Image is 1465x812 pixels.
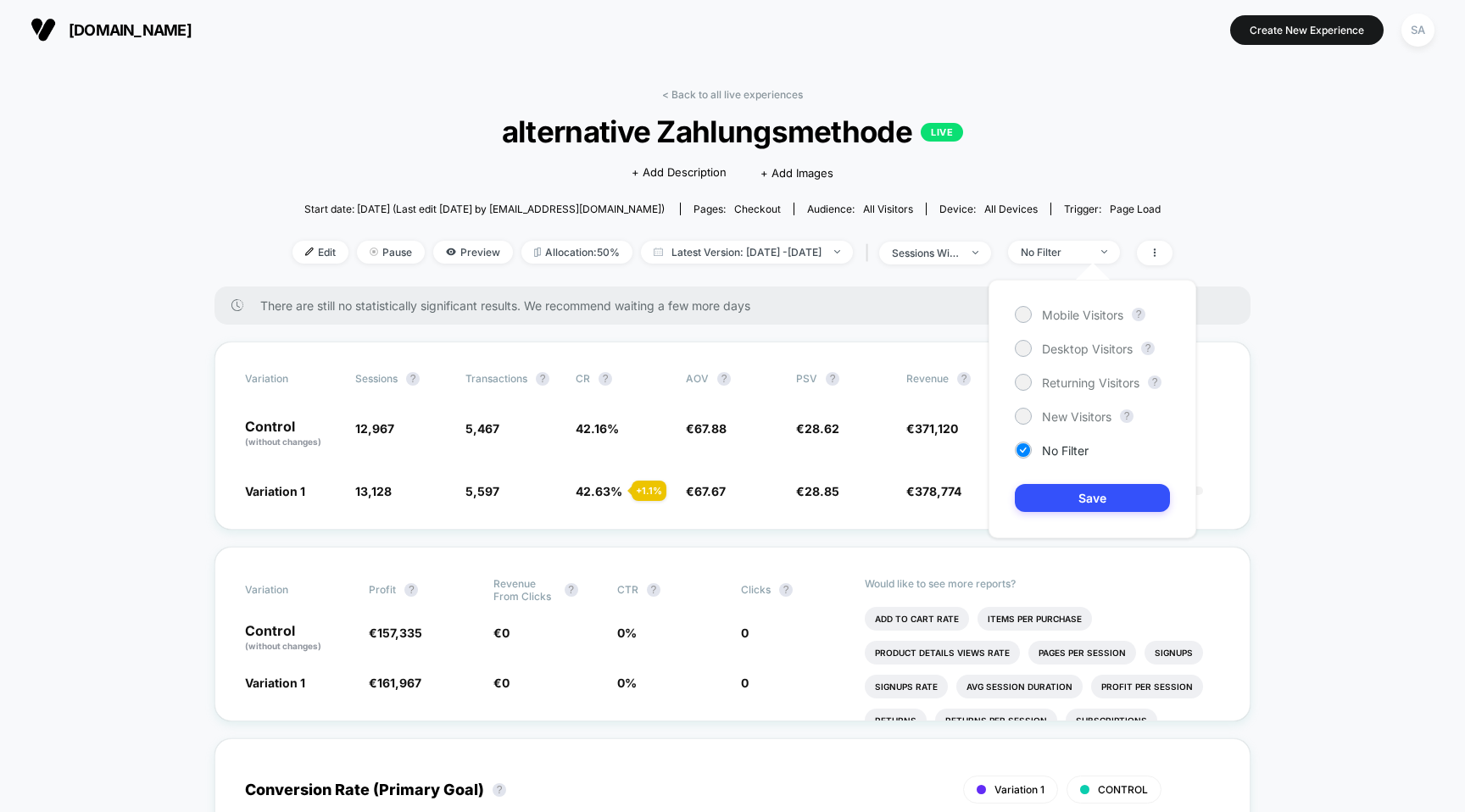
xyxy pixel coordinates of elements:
[465,372,527,385] span: Transactions
[370,247,378,256] img: end
[493,676,510,690] span: €
[1101,250,1107,253] img: end
[1110,203,1161,215] span: Page Load
[534,247,541,257] img: rebalance
[355,421,394,436] span: 12,967
[984,203,1038,215] span: all devices
[686,421,727,436] span: €
[906,372,949,385] span: Revenue
[245,372,338,386] span: Variation
[1021,246,1089,259] div: No Filter
[972,251,978,254] img: end
[632,481,666,501] div: + 1.1 %
[1145,641,1203,665] li: Signups
[406,372,420,386] button: ?
[536,372,549,386] button: ?
[1230,15,1384,45] button: Create New Experience
[25,16,197,43] button: [DOMAIN_NAME]
[1066,709,1157,732] li: Subscriptions
[1042,443,1089,458] span: No Filter
[1042,342,1133,356] span: Desktop Visitors
[779,583,793,597] button: ?
[865,607,969,631] li: Add To Cart Rate
[796,372,817,385] span: PSV
[245,484,305,498] span: Variation 1
[717,372,731,386] button: ?
[1132,308,1145,321] button: ?
[337,114,1128,149] span: alternative Zahlungsmethode
[305,247,314,256] img: edit
[1028,641,1136,665] li: Pages Per Session
[1091,675,1203,698] li: Profit Per Session
[826,372,839,386] button: ?
[260,298,1217,313] span: There are still no statistically significant results. We recommend waiting a few more days
[834,250,840,253] img: end
[245,577,338,603] span: Variation
[521,241,632,264] span: Allocation: 50%
[493,783,506,797] button: ?
[1015,484,1170,512] button: Save
[632,164,727,181] span: + Add Description
[1401,14,1434,47] div: SA
[502,676,510,690] span: 0
[245,624,352,653] p: Control
[245,676,305,690] span: Variation 1
[1148,375,1161,389] button: ?
[377,626,422,640] span: 157,335
[433,241,513,264] span: Preview
[957,372,971,386] button: ?
[357,241,425,264] span: Pause
[245,437,321,447] span: (without changes)
[245,420,338,448] p: Control
[369,583,396,596] span: Profit
[304,203,665,215] span: Start date: [DATE] (Last edit [DATE] by [EMAIL_ADDRESS][DOMAIN_NAME])
[377,676,421,690] span: 161,967
[565,583,578,597] button: ?
[694,203,781,215] div: Pages:
[694,421,727,436] span: 67.88
[599,372,612,386] button: ?
[694,484,726,498] span: 67.67
[493,577,556,603] span: Revenue From Clicks
[865,577,1220,590] p: Would like to see more reports?
[892,247,960,259] div: sessions with impression
[865,709,927,732] li: Returns
[69,21,192,39] span: [DOMAIN_NAME]
[576,484,622,498] span: 42.63 %
[741,676,749,690] span: 0
[686,372,709,385] span: AOV
[906,484,961,498] span: €
[978,607,1092,631] li: Items Per Purchase
[805,484,839,498] span: 28.85
[654,247,663,256] img: calendar
[465,421,499,436] span: 5,467
[576,421,619,436] span: 42.16 %
[734,203,781,215] span: checkout
[863,203,913,215] span: All Visitors
[861,241,879,265] span: |
[1120,409,1134,423] button: ?
[1042,375,1139,390] span: Returning Visitors
[796,421,839,436] span: €
[617,583,638,596] span: CTR
[493,626,510,640] span: €
[686,484,726,498] span: €
[741,583,771,596] span: Clicks
[404,583,418,597] button: ?
[796,484,839,498] span: €
[662,88,803,101] a: < Back to all live experiences
[245,641,321,651] span: (without changes)
[805,421,839,436] span: 28.62
[355,372,398,385] span: Sessions
[921,123,963,142] p: LIVE
[865,641,1020,665] li: Product Details Views Rate
[355,484,392,498] span: 13,128
[915,421,958,436] span: 371,120
[502,626,510,640] span: 0
[865,675,948,698] li: Signups Rate
[1098,783,1148,796] span: CONTROL
[1141,342,1155,355] button: ?
[956,675,1083,698] li: Avg Session Duration
[576,372,590,385] span: CR
[807,203,913,215] div: Audience:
